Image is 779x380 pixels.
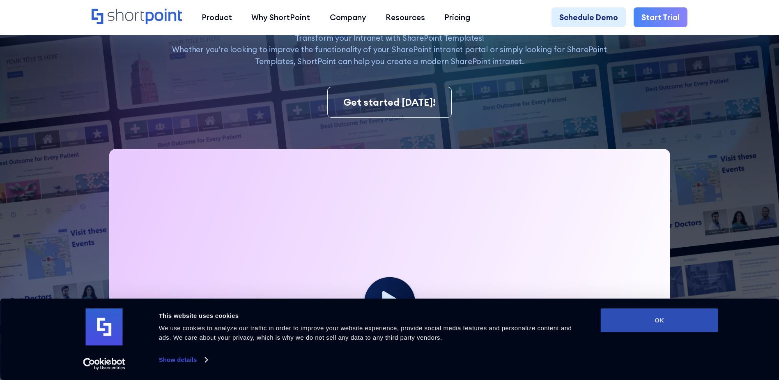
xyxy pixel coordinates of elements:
a: Resources [376,7,434,27]
a: Home [92,9,182,25]
p: Transform your Intranet with SharePoint Templates! Whether you're looking to improve the function... [162,32,618,67]
span: We use cookies to analyze our traffic in order to improve your website experience, provide social... [159,324,572,341]
img: logo [86,308,123,345]
div: Company [330,12,366,23]
a: Company [320,7,376,27]
div: This website uses cookies [159,311,582,321]
a: Show details [159,354,207,366]
a: Usercentrics Cookiebot - opens in a new window [68,358,140,370]
a: Schedule Demo [552,7,626,27]
button: OK [601,308,718,332]
a: Product [192,7,241,27]
a: Start Trial [634,7,687,27]
a: Pricing [435,7,480,27]
div: Product [202,12,232,23]
div: Resources [386,12,425,23]
a: Why ShortPoint [242,7,320,27]
div: Get started [DATE]! [343,95,436,110]
div: Pricing [444,12,470,23]
a: Get started [DATE]! [327,87,452,118]
div: Why ShortPoint [251,12,310,23]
